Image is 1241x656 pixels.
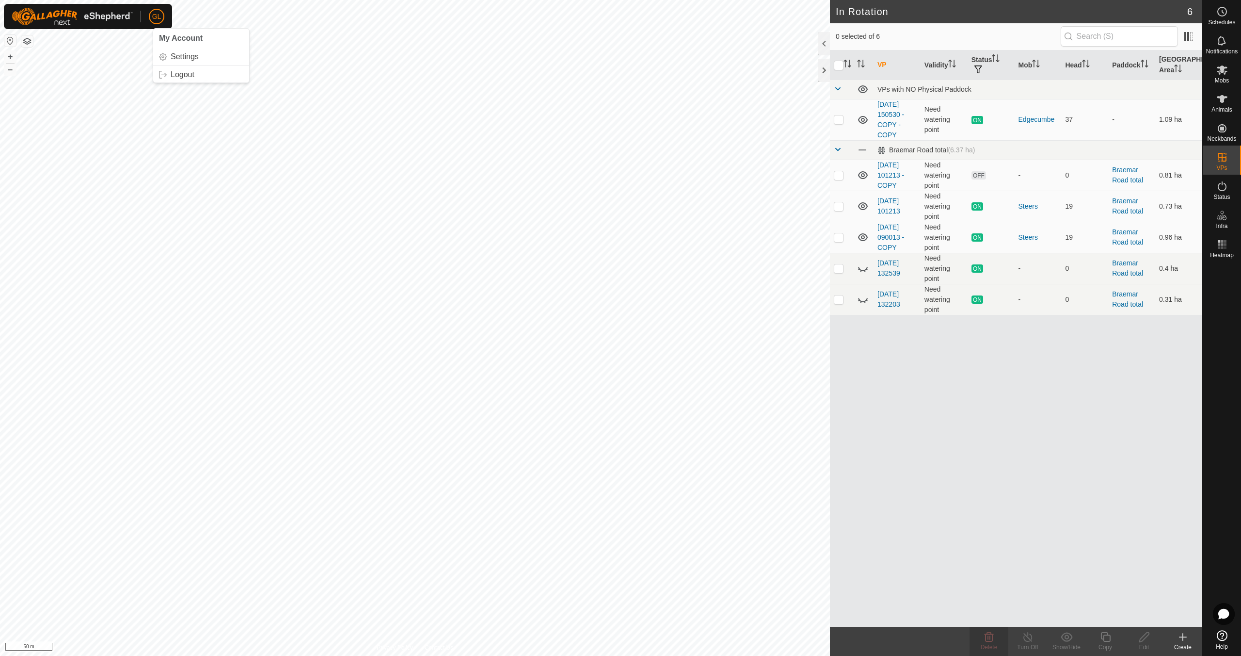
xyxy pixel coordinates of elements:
[877,223,904,251] a: [DATE] 090013 - COPY
[1211,107,1232,113] span: Animals
[981,644,998,651] span: Delete
[948,61,956,69] p-sorticon: Activate to sort
[921,99,968,140] td: Need watering point
[877,161,904,189] a: [DATE] 101213 - COPY
[1061,253,1108,284] td: 0
[971,116,983,124] span: ON
[425,643,453,652] a: Contact Us
[1216,223,1227,229] span: Infra
[171,53,199,61] span: Settings
[1112,228,1143,246] a: Braemar Road total
[1086,643,1125,652] div: Copy
[1187,4,1193,19] span: 6
[1155,222,1202,253] td: 0.96 ha
[1155,160,1202,191] td: 0.81 ha
[971,264,983,273] span: ON
[1018,263,1058,274] div: -
[1047,643,1086,652] div: Show/Hide
[1210,252,1234,258] span: Heatmap
[1018,115,1058,125] div: Edgecumbe
[948,146,975,154] span: (6.37 ha)
[1061,222,1108,253] td: 19
[1155,191,1202,222] td: 0.73 ha
[1112,290,1143,308] a: Braemar Road total
[1018,232,1058,243] div: Steers
[1208,19,1235,25] span: Schedules
[1032,61,1040,69] p-sorticon: Activate to sort
[1216,165,1227,171] span: VPs
[1112,259,1143,277] a: Braemar Road total
[992,56,1000,64] p-sorticon: Activate to sort
[1082,61,1090,69] p-sorticon: Activate to sort
[1155,99,1202,140] td: 1.09 ha
[153,49,249,65] a: Settings
[971,233,983,242] span: ON
[1203,626,1241,654] a: Help
[921,50,968,80] th: Validity
[1207,136,1236,142] span: Neckbands
[877,259,900,277] a: [DATE] 132539
[1155,253,1202,284] td: 0.4 ha
[857,61,865,69] p-sorticon: Activate to sort
[4,35,16,47] button: Reset Map
[843,61,851,69] p-sorticon: Activate to sort
[377,643,413,652] a: Privacy Policy
[1061,26,1178,47] input: Search (S)
[1018,170,1058,180] div: -
[921,191,968,222] td: Need watering point
[836,6,1187,17] h2: In Rotation
[1015,50,1062,80] th: Mob
[921,160,968,191] td: Need watering point
[971,171,986,180] span: OFF
[1108,50,1155,80] th: Paddock
[12,8,133,25] img: Gallagher Logo
[971,295,983,304] span: ON
[4,64,16,75] button: –
[1215,78,1229,83] span: Mobs
[1213,194,1230,200] span: Status
[968,50,1015,80] th: Status
[877,197,900,215] a: [DATE] 101213
[1163,643,1202,652] div: Create
[1112,197,1143,215] a: Braemar Road total
[877,290,900,308] a: [DATE] 132203
[1206,49,1238,54] span: Notifications
[874,50,921,80] th: VP
[836,32,1061,42] span: 0 selected of 6
[877,100,904,139] a: [DATE] 150530 - COPY - COPY
[1018,295,1058,305] div: -
[152,12,161,22] span: GL
[921,253,968,284] td: Need watering point
[1108,99,1155,140] td: -
[877,146,975,154] div: Braemar Road total
[1141,61,1148,69] p-sorticon: Activate to sort
[171,71,194,79] span: Logout
[4,51,16,63] button: +
[1061,160,1108,191] td: 0
[1061,50,1108,80] th: Head
[877,85,1198,93] div: VPs with NO Physical Paddock
[971,202,983,211] span: ON
[1008,643,1047,652] div: Turn Off
[21,35,33,47] button: Map Layers
[153,67,249,82] a: Logout
[159,34,203,42] span: My Account
[921,284,968,315] td: Need watering point
[1112,166,1143,184] a: Braemar Road total
[1155,284,1202,315] td: 0.31 ha
[1155,50,1202,80] th: [GEOGRAPHIC_DATA] Area
[1061,191,1108,222] td: 19
[1125,643,1163,652] div: Edit
[1061,284,1108,315] td: 0
[1061,99,1108,140] td: 37
[1018,201,1058,212] div: Steers
[1174,66,1182,74] p-sorticon: Activate to sort
[1216,644,1228,650] span: Help
[921,222,968,253] td: Need watering point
